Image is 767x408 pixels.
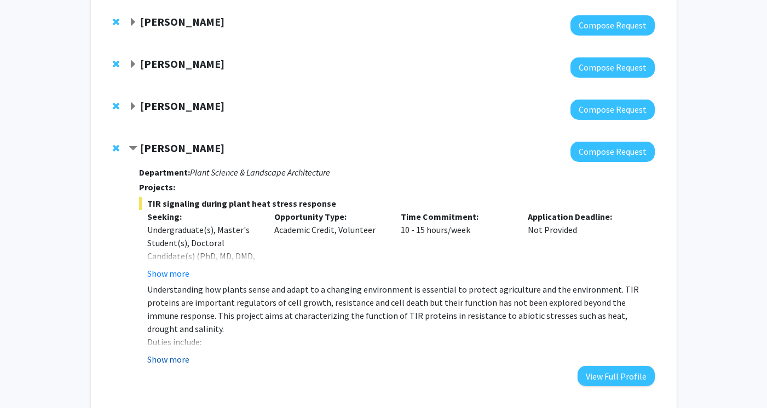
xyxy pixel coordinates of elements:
[570,15,655,36] button: Compose Request to Jeremy Purcell
[570,57,655,78] button: Compose Request to Jose-Luis Izursa
[147,210,258,223] p: Seeking:
[520,210,647,280] div: Not Provided
[570,142,655,162] button: Compose Request to Pierre Jacob
[139,197,654,210] span: TIR signaling during plant heat stress response
[570,100,655,120] button: Compose Request to Nathaniel Pearl
[139,182,175,193] strong: Projects:
[528,210,638,223] p: Application Deadline:
[578,366,655,386] button: View Full Profile
[113,144,119,153] span: Remove Pierre Jacob from bookmarks
[113,102,119,110] span: Remove Nathaniel Pearl from bookmarks
[140,57,224,71] strong: [PERSON_NAME]
[190,167,330,178] i: Plant Science & Landscape Architecture
[129,60,137,69] span: Expand Jose-Luis Izursa Bookmark
[147,223,258,276] div: Undergraduate(s), Master's Student(s), Doctoral Candidate(s) (PhD, MD, DMD, PharmD, etc.)
[139,167,190,178] strong: Department:
[147,283,654,335] p: Understanding how plants sense and adapt to a changing environment is essential to protect agricu...
[129,18,137,27] span: Expand Jeremy Purcell Bookmark
[401,210,511,223] p: Time Commitment:
[8,359,47,400] iframe: Chat
[140,99,224,113] strong: [PERSON_NAME]
[113,60,119,68] span: Remove Jose-Luis Izursa from bookmarks
[274,210,385,223] p: Opportunity Type:
[113,18,119,26] span: Remove Jeremy Purcell from bookmarks
[140,141,224,155] strong: [PERSON_NAME]
[147,335,654,348] p: Duties include:
[393,210,520,280] div: 10 - 15 hours/week
[147,353,189,366] button: Show more
[147,267,189,280] button: Show more
[129,144,137,153] span: Contract Pierre Jacob Bookmark
[140,15,224,28] strong: [PERSON_NAME]
[266,210,393,280] div: Academic Credit, Volunteer
[129,102,137,111] span: Expand Nathaniel Pearl Bookmark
